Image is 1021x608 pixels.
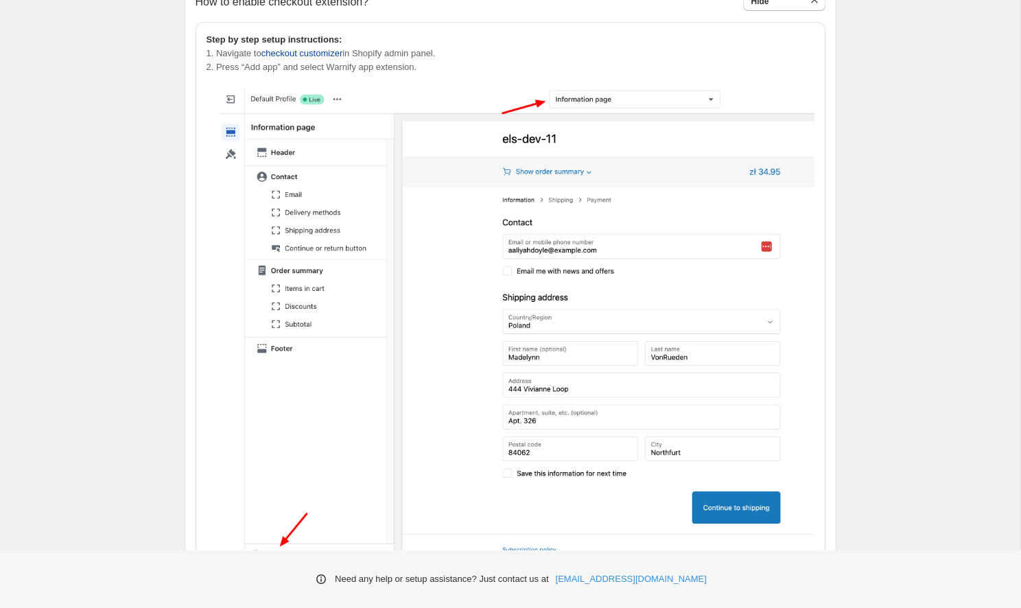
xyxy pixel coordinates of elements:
[207,34,342,45] strong: Step by step setup instructions:
[207,60,814,74] p: 2. Press “Add app” and select Warnify app extension.
[253,43,351,65] button: checkout customizer
[261,47,343,60] span: checkout customizer
[207,47,814,60] p: 1. Navigate to in Shopify admin panel.
[556,572,707,586] a: [EMAIL_ADDRESS][DOMAIN_NAME]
